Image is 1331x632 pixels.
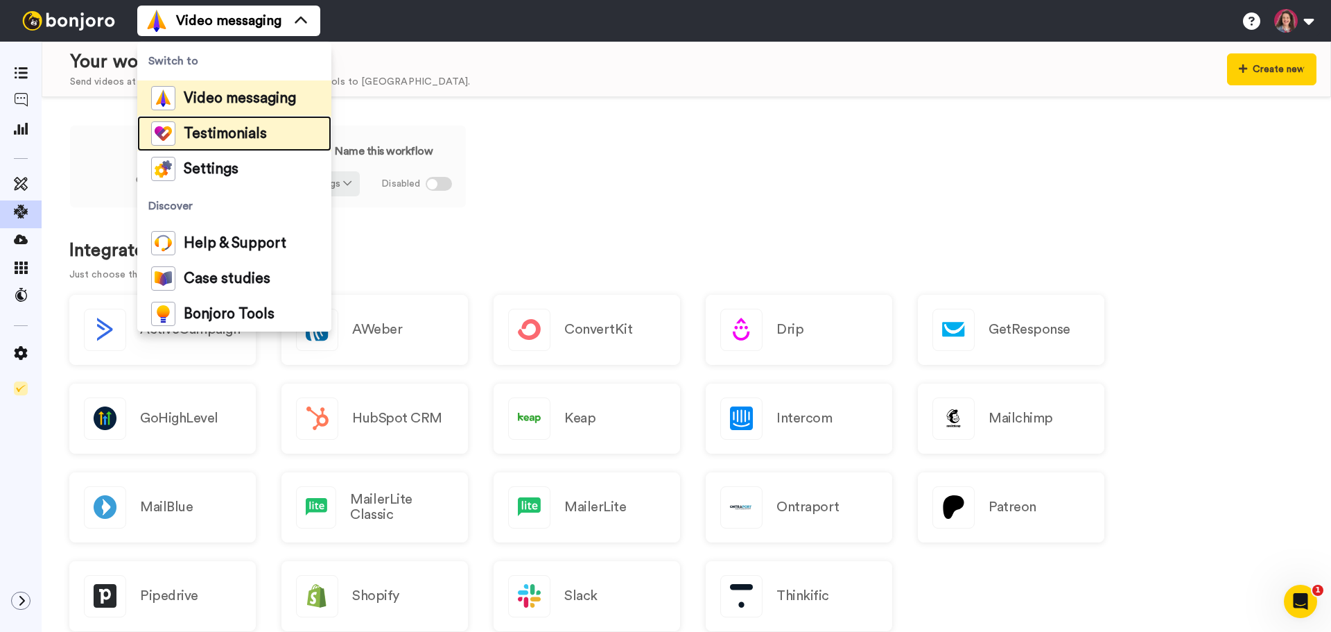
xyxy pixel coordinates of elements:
[69,125,255,208] a: Create new
[151,86,175,110] img: vm-color.svg
[137,42,331,80] span: Switch to
[69,384,256,454] a: GoHighLevel
[69,241,1303,261] h1: Integrate
[137,151,331,187] a: Settings
[281,295,468,365] a: AWeber
[933,398,974,439] img: logo_mailchimp.svg
[706,295,892,365] a: Drip
[933,309,974,350] img: logo_getresponse.svg
[564,499,626,515] h2: MailerLite
[281,561,468,631] a: Shopify
[137,116,331,151] a: Testimonials
[706,561,892,631] a: Thinkific
[184,162,238,176] span: Settings
[140,499,193,515] h2: MailBlue
[352,411,442,426] h2: HubSpot CRM
[776,322,803,337] h2: Drip
[706,384,892,454] a: Intercom
[776,411,832,426] h2: Intercom
[151,231,175,255] img: help-and-support-colored.svg
[494,561,680,631] a: Slack
[151,302,175,326] img: bj-tools-colored.svg
[350,492,453,522] h2: MailerLite Classic
[85,487,125,528] img: logo_mailblue.png
[137,261,331,296] a: Case studies
[494,295,680,365] a: ConvertKit
[335,146,433,157] span: Name this workflow
[509,309,550,350] img: logo_convertkit.svg
[509,576,550,617] img: logo_slack.svg
[151,266,175,291] img: case-study-colored.svg
[85,398,125,439] img: logo_gohighlevel.png
[776,499,840,515] h2: Ontraport
[352,322,402,337] h2: AWeber
[281,125,467,208] a: Name this workflowSettings Disabled
[151,121,175,146] img: tm-color.svg
[564,411,595,426] h2: Keap
[151,157,175,181] img: settings-colored.svg
[918,472,1104,543] a: Patreon
[69,295,256,365] button: ActiveCampaign
[69,268,1303,282] p: Just choose the service you want to use Bonjoro with.
[137,225,331,261] a: Help & Support
[140,588,198,604] h2: Pipedrive
[137,187,331,225] span: Discover
[146,10,168,32] img: vm-color.svg
[85,309,125,350] img: logo_activecampaign.svg
[706,472,892,543] a: Ontraport
[918,295,1104,365] a: GetResponse
[70,49,470,75] div: Your workflows
[721,398,762,439] img: logo_intercom.svg
[184,272,270,286] span: Case studies
[989,322,1070,337] h2: GetResponse
[989,411,1053,426] h2: Mailchimp
[918,384,1104,454] a: Mailchimp
[721,309,762,350] img: logo_drip.svg
[281,384,468,454] a: HubSpot CRM
[137,80,331,116] a: Video messaging
[184,237,286,250] span: Help & Support
[933,487,974,528] img: logo_patreon.svg
[1303,65,1315,78] div: Tooltip anchor
[564,322,632,337] h2: ConvertKit
[352,588,399,604] h2: Shopify
[69,561,256,631] a: Pipedrive
[509,398,550,439] img: logo_keap.svg
[509,487,550,528] img: logo_mailerlite.svg
[297,487,336,528] img: logo_mailerlite.svg
[176,11,281,31] span: Video messaging
[494,472,680,543] a: MailerLite
[776,588,829,604] h2: Thinkific
[85,576,125,617] img: logo_pipedrive.png
[989,499,1036,515] h2: Patreon
[184,92,296,105] span: Video messaging
[494,384,680,454] a: Keap
[297,576,338,617] img: logo_shopify.svg
[137,296,331,332] a: Bonjoro Tools
[17,11,121,31] img: bj-logo-header-white.svg
[1312,585,1323,596] span: 1
[721,487,762,528] img: logo_ontraport.svg
[1227,53,1316,85] button: Create new
[281,472,468,543] a: MailerLite Classic
[70,75,470,89] div: Send videos at the perfect moment by connecting your tools to [GEOGRAPHIC_DATA].
[564,588,598,604] h2: Slack
[184,307,275,321] span: Bonjoro Tools
[140,411,218,426] h2: GoHighLevel
[721,576,762,617] img: logo_thinkific.svg
[69,472,256,543] a: MailBlue
[184,127,267,141] span: Testimonials
[136,173,189,188] p: Create new
[297,398,338,439] img: logo_hubspot.svg
[14,382,28,395] img: Checklist.svg
[381,177,420,191] span: Disabled
[1284,585,1317,618] iframe: Intercom live chat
